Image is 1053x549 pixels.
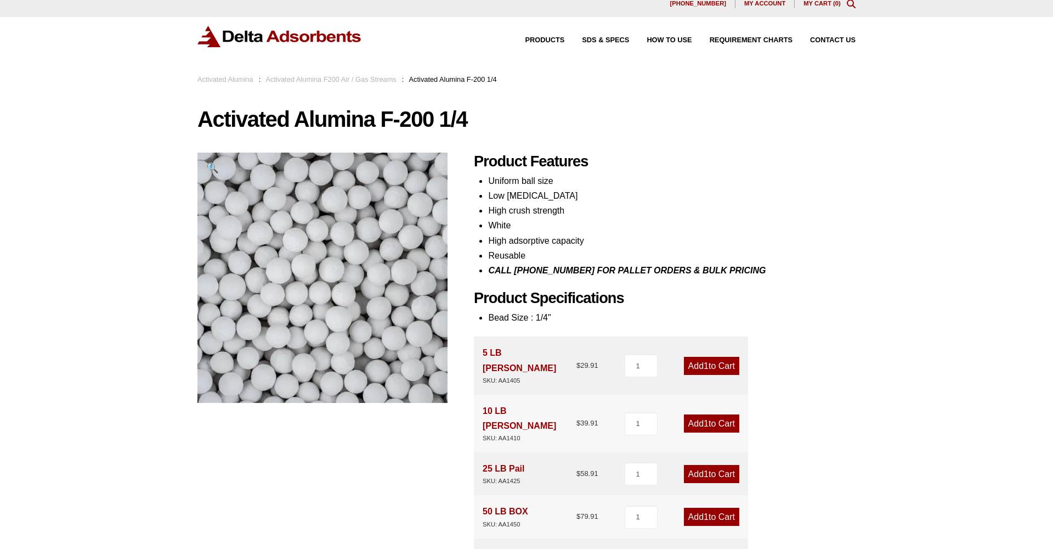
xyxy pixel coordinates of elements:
li: Low [MEDICAL_DATA] [488,188,856,203]
span: Requirement Charts [710,37,792,44]
span: Products [525,37,565,44]
i: CALL [PHONE_NUMBER] FOR PALLET ORDERS & BULK PRICING [488,266,766,275]
span: SDS & SPECS [582,37,629,44]
div: 50 LB BOX [483,504,528,529]
span: 🔍 [206,162,219,173]
h2: Product Features [474,153,856,171]
span: $ [576,361,580,369]
div: SKU: AA1425 [483,476,524,486]
a: Add1to Cart [684,508,739,526]
a: Activated Alumina F200 Air / Gas Streams [266,75,397,83]
span: My account [744,1,785,7]
h2: Product Specifications [474,289,856,307]
span: [PHONE_NUMBER] [670,1,726,7]
span: : [402,75,404,83]
bdi: 29.91 [576,361,598,369]
div: SKU: AA1405 [483,376,576,386]
span: Activated Alumina F-200 1/4 [409,75,497,83]
span: How to Use [647,37,692,44]
a: Activated Alumina [197,75,253,83]
span: $ [576,512,580,520]
span: $ [576,469,580,478]
div: 5 LB [PERSON_NAME] [483,345,576,385]
span: $ [576,419,580,427]
bdi: 39.91 [576,419,598,427]
img: Delta Adsorbents [197,26,362,47]
a: Add1to Cart [684,465,739,483]
a: Requirement Charts [692,37,792,44]
a: Add1to Cart [684,357,739,375]
span: : [259,75,261,83]
bdi: 58.91 [576,469,598,478]
div: SKU: AA1410 [483,433,576,444]
span: 1 [704,512,709,522]
a: Add1to Cart [684,414,739,433]
h1: Activated Alumina F-200 1/4 [197,108,856,131]
a: SDS & SPECS [564,37,629,44]
li: Reusable [488,248,856,263]
li: Bead Size : 1/4" [488,310,856,325]
div: 10 LB [PERSON_NAME] [483,404,576,444]
li: High crush strength [488,203,856,218]
span: Contact Us [810,37,856,44]
a: Contact Us [792,37,856,44]
div: 25 LB Pail [483,461,524,486]
li: High adsorptive capacity [488,233,856,248]
span: 1 [704,361,709,371]
span: 1 [704,469,709,479]
a: How to Use [629,37,692,44]
bdi: 79.91 [576,512,598,520]
a: View full-screen image gallery [197,153,228,183]
a: Products [508,37,565,44]
div: SKU: AA1450 [483,519,528,530]
li: Uniform ball size [488,173,856,188]
li: White [488,218,856,233]
span: 1 [704,419,709,428]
